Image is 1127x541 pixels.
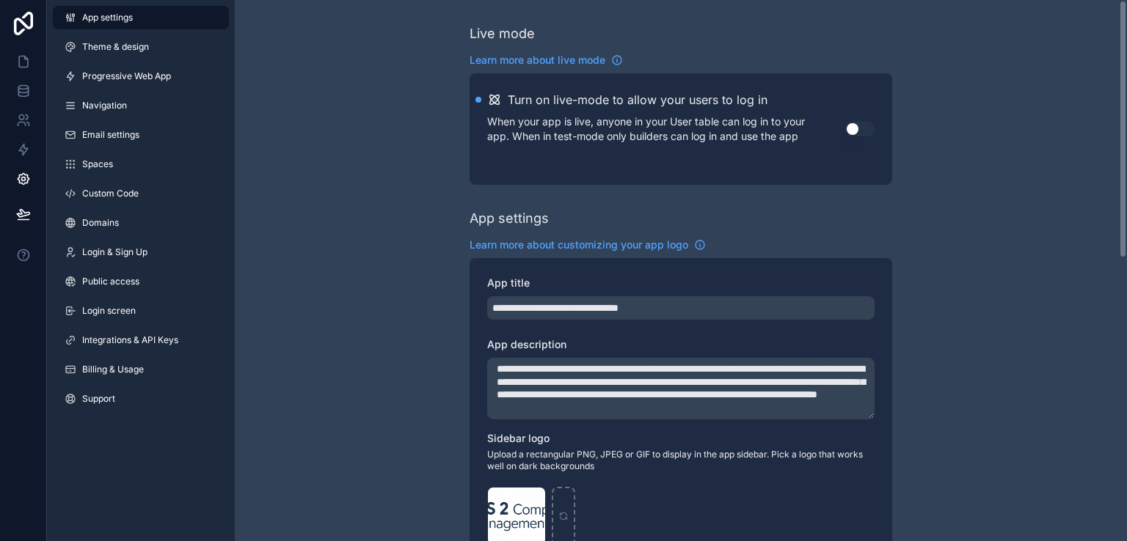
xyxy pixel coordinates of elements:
a: Spaces [53,152,229,176]
span: Integrations & API Keys [82,334,178,346]
span: Learn more about live mode [470,53,605,67]
span: Theme & design [82,41,149,53]
span: Navigation [82,100,127,111]
div: Live mode [470,23,535,44]
a: Integrations & API Keys [53,328,229,352]
span: App description [487,338,566,350]
span: Upload a rectangular PNG, JPEG or GIF to display in the app sidebar. Pick a logo that works well ... [487,449,875,472]
a: Support [53,387,229,411]
span: Domains [82,217,119,229]
a: Learn more about live mode [470,53,623,67]
span: Login screen [82,305,136,317]
span: App title [487,276,530,289]
span: Login & Sign Up [82,246,147,258]
span: App settings [82,12,133,23]
p: When your app is live, anyone in your User table can log in to your app. When in test-mode only b... [487,114,845,144]
a: Progressive Web App [53,65,229,88]
a: App settings [53,6,229,29]
span: Progressive Web App [82,70,171,82]
span: Sidebar logo [487,432,550,444]
span: Custom Code [82,188,139,199]
a: Learn more about customizing your app logo [470,238,706,252]
a: Custom Code [53,182,229,205]
a: Theme & design [53,35,229,59]
div: App settings [470,208,549,229]
a: Public access [53,270,229,293]
a: Billing & Usage [53,358,229,381]
a: Login & Sign Up [53,240,229,264]
h2: Turn on live-mode to allow your users to log in [508,91,767,108]
span: Spaces [82,158,113,170]
a: Navigation [53,94,229,117]
span: Support [82,393,115,405]
span: Public access [82,276,139,287]
span: Email settings [82,129,139,141]
a: Domains [53,211,229,235]
span: Billing & Usage [82,364,144,375]
a: Login screen [53,299,229,323]
span: Learn more about customizing your app logo [470,238,688,252]
a: Email settings [53,123,229,147]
